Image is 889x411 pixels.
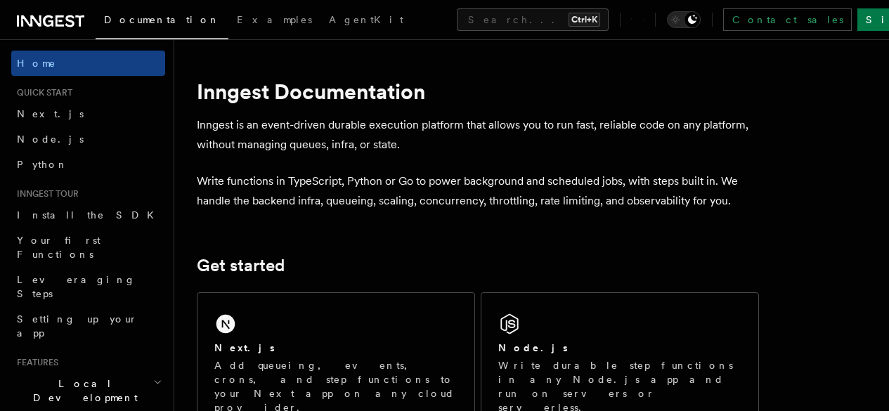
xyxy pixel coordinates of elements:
a: Install the SDK [11,202,165,228]
h1: Inngest Documentation [197,79,759,104]
a: Contact sales [723,8,852,31]
span: Python [17,159,68,170]
a: Node.js [11,126,165,152]
span: Local Development [11,377,153,405]
button: Toggle dark mode [667,11,701,28]
span: AgentKit [329,14,403,25]
a: Get started [197,256,285,275]
a: Setting up your app [11,306,165,346]
span: Documentation [104,14,220,25]
a: Next.js [11,101,165,126]
span: Examples [237,14,312,25]
span: Node.js [17,133,84,145]
a: Home [11,51,165,76]
p: Inngest is an event-driven durable execution platform that allows you to run fast, reliable code ... [197,115,759,155]
span: Leveraging Steps [17,274,136,299]
p: Write functions in TypeScript, Python or Go to power background and scheduled jobs, with steps bu... [197,171,759,211]
a: Your first Functions [11,228,165,267]
span: Setting up your app [17,313,138,339]
a: Python [11,152,165,177]
button: Local Development [11,371,165,410]
span: Features [11,357,58,368]
span: Home [17,56,56,70]
h2: Node.js [498,341,568,355]
span: Quick start [11,87,72,98]
a: AgentKit [320,4,412,38]
kbd: Ctrl+K [569,13,600,27]
span: Install the SDK [17,209,162,221]
span: Your first Functions [17,235,100,260]
span: Next.js [17,108,84,119]
button: Search...Ctrl+K [457,8,609,31]
span: Inngest tour [11,188,79,200]
a: Examples [228,4,320,38]
a: Leveraging Steps [11,267,165,306]
h2: Next.js [214,341,275,355]
a: Documentation [96,4,228,39]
